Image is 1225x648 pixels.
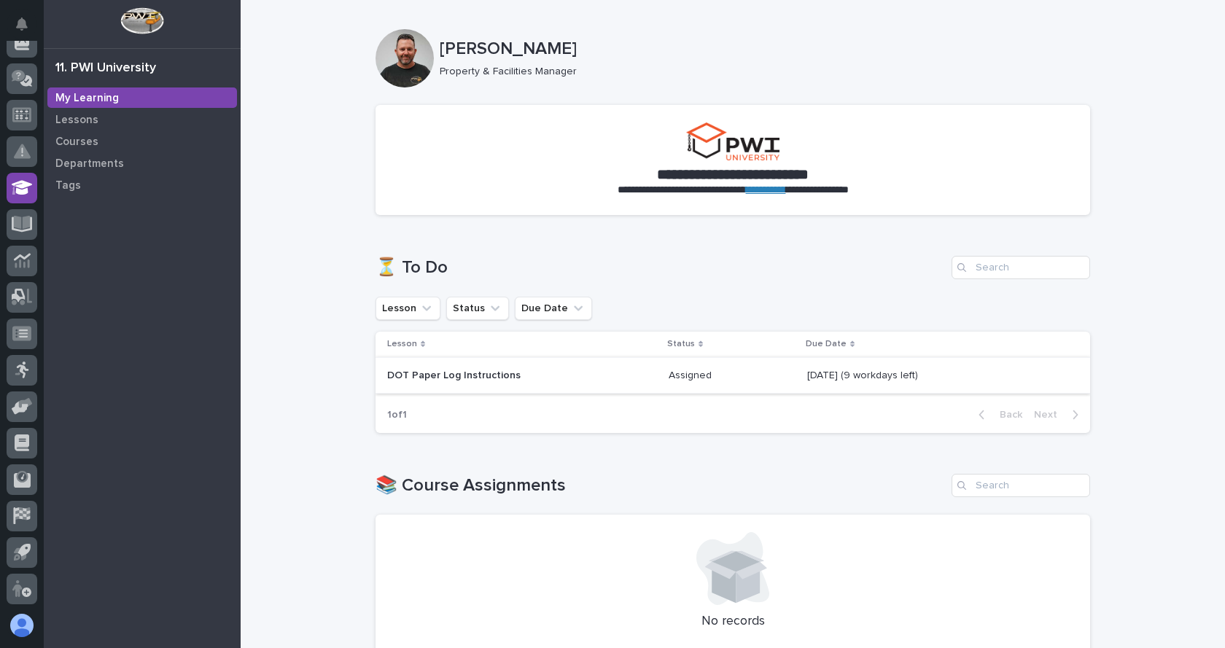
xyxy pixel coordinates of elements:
p: Courses [55,136,98,149]
button: Due Date [515,297,592,320]
p: My Learning [55,92,119,105]
a: My Learning [44,87,241,109]
span: Next [1034,410,1066,420]
button: Status [446,297,509,320]
button: Back [967,408,1028,421]
button: Lesson [376,297,440,320]
p: [PERSON_NAME] [440,39,1084,60]
img: pwi-university-small.png [686,122,779,160]
p: Lesson [387,336,417,352]
a: Lessons [44,109,241,130]
button: Notifications [7,9,37,39]
a: Tags [44,174,241,196]
button: Next [1028,408,1090,421]
p: Departments [55,157,124,171]
p: Tags [55,179,81,192]
a: Departments [44,152,241,174]
p: DOT Paper Log Instructions [387,370,642,382]
input: Search [952,474,1090,497]
p: Lessons [55,114,98,127]
img: Workspace Logo [120,7,163,34]
a: Courses [44,130,241,152]
p: Due Date [806,336,847,352]
span: Back [991,410,1022,420]
p: Assigned [669,367,715,382]
p: Property & Facilities Manager [440,66,1078,78]
input: Search [952,256,1090,279]
h1: ⏳ To Do [376,257,946,278]
p: 1 of 1 [376,397,419,433]
button: users-avatar [7,610,37,641]
div: 11. PWI University [55,60,156,77]
tr: DOT Paper Log InstructionsAssignedAssigned [DATE] (9 workdays left)[DATE] (9 workdays left) [376,357,1090,394]
p: No records [393,614,1073,630]
h1: 📚 Course Assignments [376,475,946,496]
p: Status [667,336,695,352]
div: Notifications [18,17,37,41]
p: [DATE] (9 workdays left) [807,367,921,382]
